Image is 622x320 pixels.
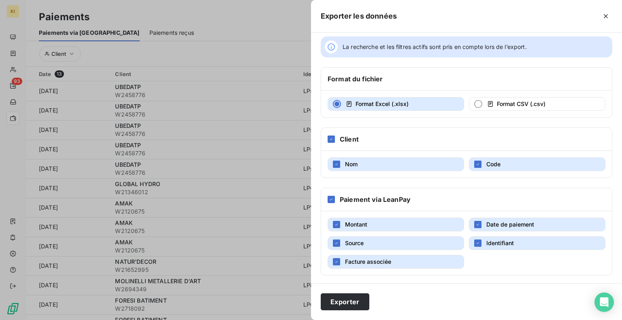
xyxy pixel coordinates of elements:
[594,292,614,312] div: Open Intercom Messenger
[469,236,605,250] button: Identifiant
[486,161,501,167] span: Code
[340,134,359,144] h6: Client
[469,97,605,111] button: Format CSV (.csv)
[321,293,369,310] button: Exporter
[328,236,464,250] button: Source
[328,97,464,111] button: Format Excel (.xlsx)
[497,100,545,107] span: Format CSV (.csv)
[469,218,605,231] button: Date de paiement
[328,255,464,269] button: Facture associée
[328,157,464,171] button: Nom
[328,74,383,84] h6: Format du fichier
[343,43,527,51] span: La recherche et les filtres actifs sont pris en compte lors de l’export.
[356,100,409,107] span: Format Excel (.xlsx)
[321,11,397,22] h5: Exporter les données
[328,218,464,231] button: Montant
[345,239,364,246] span: Source
[345,258,391,265] span: Facture associée
[345,161,358,167] span: Nom
[469,157,605,171] button: Code
[340,195,411,204] h6: Paiement via LeanPay
[345,221,367,228] span: Montant
[486,239,514,246] span: Identifiant
[486,221,534,228] span: Date de paiement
